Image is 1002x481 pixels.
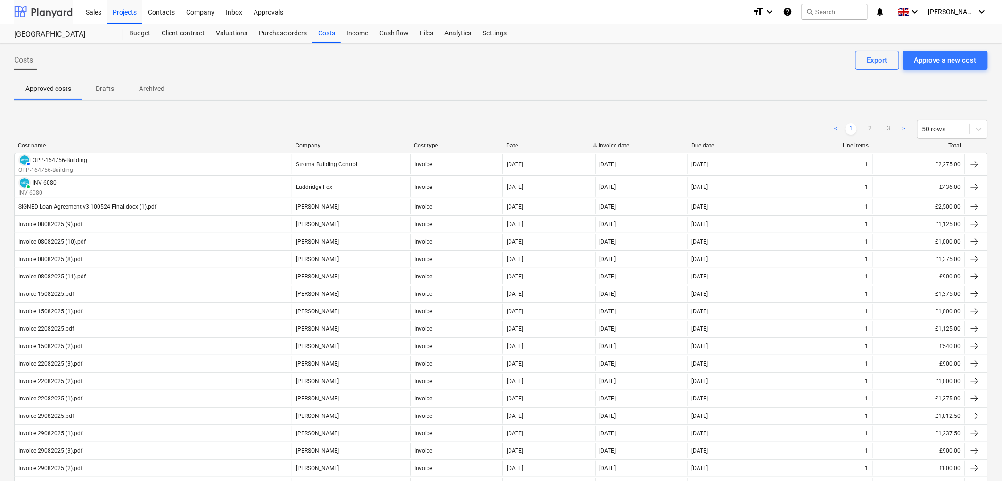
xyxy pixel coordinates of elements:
div: 1 [865,308,869,315]
p: Approved costs [25,84,71,94]
div: [DATE] [600,395,616,402]
div: [PERSON_NAME] [296,343,339,350]
div: 1 [865,378,869,384]
a: Page 3 [883,123,895,135]
div: [DATE] [600,204,616,210]
div: [DATE] [507,343,523,350]
div: [DATE] [507,221,523,228]
div: £900.00 [872,269,965,284]
div: [DATE] [692,343,708,350]
div: Invoice 08082025 (11).pdf [18,273,86,280]
div: 1 [865,273,869,280]
div: 1 [865,221,869,228]
div: 1 [865,238,869,245]
div: [PERSON_NAME] [296,430,339,437]
div: 1 [865,161,869,168]
div: Due date [691,142,776,149]
div: 1 [865,360,869,367]
div: Invoice [414,204,432,210]
div: [DATE] [692,378,708,384]
div: Invoice date [599,142,684,149]
div: [DATE] [692,184,708,190]
div: [PERSON_NAME] [296,273,339,280]
div: [DATE] [692,360,708,367]
div: [DATE] [507,326,523,332]
div: Invoice 29082025.pdf [18,413,74,419]
div: 1 [865,430,869,437]
div: [DATE] [692,238,708,245]
div: £800.00 [872,461,965,476]
div: [PERSON_NAME] [296,413,339,419]
div: [DATE] [600,161,616,168]
button: Export [855,51,899,70]
div: [DATE] [692,395,708,402]
div: £1,125.00 [872,217,965,232]
a: Next page [898,123,910,135]
a: Page 1 is your current page [846,123,857,135]
div: [DATE] [507,256,523,262]
span: [PERSON_NAME] [928,8,976,16]
div: OPP-164756-Building [33,157,87,163]
div: Invoice [414,256,432,262]
div: [DATE] [507,413,523,419]
p: Drafts [94,84,116,94]
div: Line-items [784,142,869,149]
a: Previous page [830,123,842,135]
div: Invoice [414,343,432,350]
div: [DATE] [600,343,616,350]
i: keyboard_arrow_down [977,6,988,17]
div: [DATE] [600,465,616,472]
div: [DATE] [600,291,616,297]
div: Invoice [414,273,432,280]
div: INV-6080 [33,179,57,186]
div: Invoice [414,413,432,419]
div: [DATE] [692,430,708,437]
div: [DATE] [600,184,616,190]
div: [PERSON_NAME] [296,204,339,210]
div: Invoice [414,465,432,472]
div: [PERSON_NAME] [296,465,339,472]
div: Invoice [414,221,432,228]
div: Budget [123,24,156,43]
div: [DATE] [507,448,523,454]
div: [PERSON_NAME] [296,326,339,332]
div: [DATE] [692,448,708,454]
div: [PERSON_NAME] [296,448,339,454]
div: [DATE] [600,308,616,315]
div: [DATE] [507,291,523,297]
a: Client contract [156,24,210,43]
div: £2,500.00 [872,199,965,214]
div: Analytics [439,24,477,43]
div: [PERSON_NAME] [296,378,339,384]
div: [DATE] [507,161,523,168]
div: [DATE] [692,256,708,262]
div: [PERSON_NAME] [296,238,339,245]
div: 1 [865,291,869,297]
p: INV-6080 [18,189,57,197]
img: xero.svg [20,178,29,188]
a: Income [341,24,374,43]
a: Files [414,24,439,43]
div: £1,000.00 [872,234,965,249]
p: Archived [139,84,164,94]
div: Cost type [414,142,499,149]
div: [DATE] [600,448,616,454]
i: Knowledge base [783,6,792,17]
div: 1 [865,326,869,332]
div: Invoice [414,378,432,384]
div: Invoice 08082025 (10).pdf [18,238,86,245]
div: 1 [865,204,869,210]
div: £1,000.00 [872,374,965,389]
div: [DATE] [507,360,523,367]
div: 1 [865,395,869,402]
div: [DATE] [507,430,523,437]
span: search [806,8,813,16]
iframe: Chat Widget [955,436,1002,481]
div: Total [877,142,961,149]
div: [DATE] [692,326,708,332]
div: SIGNED Loan Agreement v3 100524 Final.docx (1).pdf [18,204,156,210]
div: £1,237.50 [872,426,965,441]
